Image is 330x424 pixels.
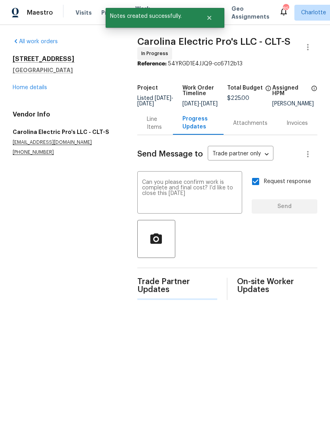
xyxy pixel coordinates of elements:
h5: Work Order Timeline [182,85,228,96]
span: [DATE] [182,101,199,107]
span: $225.00 [227,95,249,101]
span: [DATE] [201,101,218,107]
span: Maestro [27,9,53,17]
div: Invoices [286,119,308,127]
span: On-site Worker Updates [237,278,317,294]
h5: Carolina Electric Pro's LLC - CLT-S [13,128,118,136]
a: All work orders [13,39,58,44]
div: Attachments [233,119,267,127]
div: Line Items [147,115,164,131]
h5: Total Budget [227,85,263,91]
h4: Vendor Info [13,111,118,118]
span: [DATE] [155,95,171,101]
span: The hpm assigned to this work order. [311,85,317,101]
textarea: Can you please confirm work is complete and final cost? I’d like to close this [DATE] [142,180,237,207]
span: Request response [264,178,311,186]
span: - [182,101,218,107]
span: Work Orders [135,5,156,21]
span: The total cost of line items that have been proposed by Opendoor. This sum includes line items th... [265,85,271,95]
div: Progress Updates [182,115,214,131]
span: Listed [137,95,173,107]
b: Reference: [137,61,167,67]
h5: Project [137,85,158,91]
h5: Assigned HPM [272,85,309,96]
div: 85 [283,5,288,13]
span: Carolina Electric Pro's LLC - CLT-S [137,37,290,46]
div: 54YRGD1E4JJQ9-cc6712b13 [137,60,317,68]
span: Trade Partner Updates [137,278,218,294]
a: Home details [13,85,47,90]
div: Trade partner only [208,148,273,161]
span: Geo Assignments [231,5,269,21]
span: Projects [101,9,126,17]
span: Send Message to [137,150,203,158]
span: - [137,95,173,107]
button: Close [196,10,222,26]
div: [PERSON_NAME] [272,101,317,107]
span: [DATE] [137,101,154,107]
span: Notes created successfully. [106,8,196,25]
span: Visits [76,9,92,17]
span: In Progress [141,50,171,57]
span: Charlotte [301,9,326,17]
